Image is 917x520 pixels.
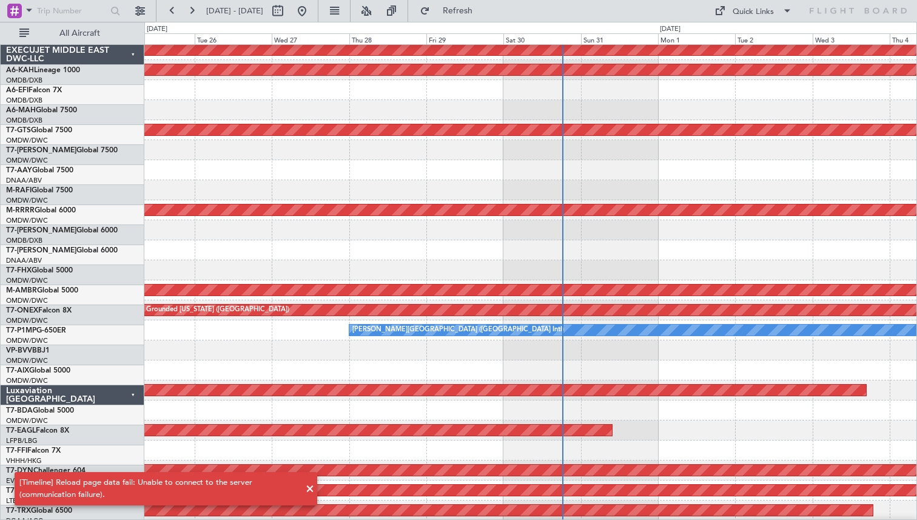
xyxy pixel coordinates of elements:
div: Grounded [US_STATE] ([GEOGRAPHIC_DATA]) [146,301,289,319]
a: OMDW/DWC [6,276,48,285]
a: A6-EFIFalcon 7X [6,87,62,94]
span: T7-GTS [6,127,31,134]
span: M-RRRR [6,207,35,214]
span: T7-AAY [6,167,32,174]
div: [Timeline] Reload page data fail: Unable to connect to the server (communication failure). [19,477,299,501]
a: T7-[PERSON_NAME]Global 6000 [6,247,118,254]
a: OMDW/DWC [6,356,48,365]
a: OMDW/DWC [6,136,48,145]
span: T7-[PERSON_NAME] [6,147,76,154]
a: T7-BDAGlobal 5000 [6,407,74,414]
a: DNAA/ABV [6,176,42,185]
a: OMDW/DWC [6,216,48,225]
a: OMDB/DXB [6,96,42,105]
a: OMDB/DXB [6,116,42,125]
a: LFPB/LBG [6,436,38,445]
span: M-RAFI [6,187,32,194]
span: T7-FHX [6,267,32,274]
a: T7-FHXGlobal 5000 [6,267,73,274]
a: A6-MAHGlobal 7500 [6,107,77,114]
div: Sun 31 [581,33,658,44]
span: T7-AIX [6,367,29,374]
span: A6-EFI [6,87,29,94]
a: OMDW/DWC [6,376,48,385]
a: VHHH/HKG [6,456,42,465]
span: T7-[PERSON_NAME] [6,227,76,234]
div: Wed 27 [272,33,349,44]
span: T7-[PERSON_NAME] [6,247,76,254]
input: Trip Number [37,2,107,20]
span: VP-BVV [6,347,32,354]
div: [DATE] [147,24,167,35]
span: [DATE] - [DATE] [206,5,263,16]
div: Mon 25 [118,33,195,44]
div: [DATE] [660,24,680,35]
a: OMDW/DWC [6,336,48,345]
a: T7-ONEXFalcon 8X [6,307,72,314]
button: Quick Links [708,1,798,21]
a: VP-BVVBBJ1 [6,347,50,354]
a: OMDB/DXB [6,76,42,85]
span: T7-ONEX [6,307,38,314]
a: OMDW/DWC [6,316,48,325]
div: Fri 29 [426,33,503,44]
span: T7-P1MP [6,327,36,334]
a: DNAA/ABV [6,256,42,265]
a: T7-EAGLFalcon 8X [6,427,69,434]
a: T7-P1MPG-650ER [6,327,66,334]
div: Thu 28 [349,33,426,44]
a: OMDW/DWC [6,196,48,205]
div: Quick Links [733,6,774,18]
a: T7-[PERSON_NAME]Global 6000 [6,227,118,234]
span: Refresh [432,7,483,15]
div: [PERSON_NAME][GEOGRAPHIC_DATA] ([GEOGRAPHIC_DATA] Intl) [352,321,564,339]
div: Tue 26 [195,33,272,44]
a: M-RAFIGlobal 7500 [6,187,73,194]
a: OMDW/DWC [6,156,48,165]
span: T7-EAGL [6,427,36,434]
button: All Aircraft [13,24,132,43]
span: A6-MAH [6,107,36,114]
span: All Aircraft [32,29,128,38]
span: M-AMBR [6,287,37,294]
a: T7-AIXGlobal 5000 [6,367,70,374]
a: A6-KAHLineage 1000 [6,67,80,74]
div: Sat 30 [503,33,580,44]
a: OMDW/DWC [6,296,48,305]
div: Wed 3 [813,33,890,44]
a: T7-[PERSON_NAME]Global 7500 [6,147,118,154]
span: A6-KAH [6,67,34,74]
a: OMDB/DXB [6,236,42,245]
a: M-AMBRGlobal 5000 [6,287,78,294]
span: T7-FFI [6,447,27,454]
a: M-RRRRGlobal 6000 [6,207,76,214]
button: Refresh [414,1,487,21]
a: T7-AAYGlobal 7500 [6,167,73,174]
a: T7-FFIFalcon 7X [6,447,61,454]
div: Mon 1 [658,33,735,44]
a: T7-GTSGlobal 7500 [6,127,72,134]
a: OMDW/DWC [6,416,48,425]
span: T7-BDA [6,407,33,414]
div: Tue 2 [735,33,812,44]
